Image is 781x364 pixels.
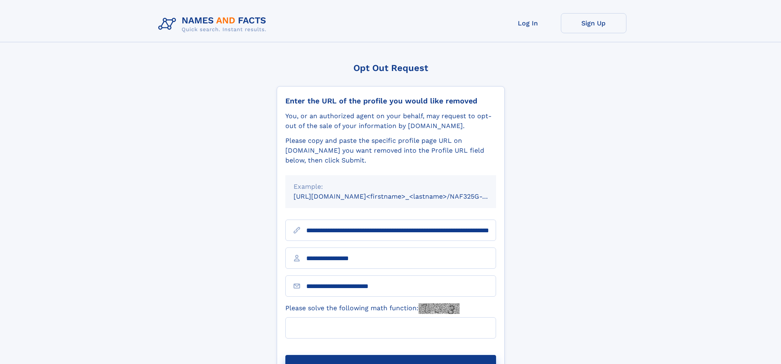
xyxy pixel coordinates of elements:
div: Enter the URL of the profile you would like removed [285,96,496,105]
a: Log In [495,13,561,33]
div: Opt Out Request [277,63,505,73]
div: Please copy and paste the specific profile page URL on [DOMAIN_NAME] you want removed into the Pr... [285,136,496,165]
div: Example: [294,182,488,192]
a: Sign Up [561,13,626,33]
label: Please solve the following math function: [285,303,460,314]
div: You, or an authorized agent on your behalf, may request to opt-out of the sale of your informatio... [285,111,496,131]
small: [URL][DOMAIN_NAME]<firstname>_<lastname>/NAF325G-xxxxxxxx [294,192,512,200]
img: Logo Names and Facts [155,13,273,35]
